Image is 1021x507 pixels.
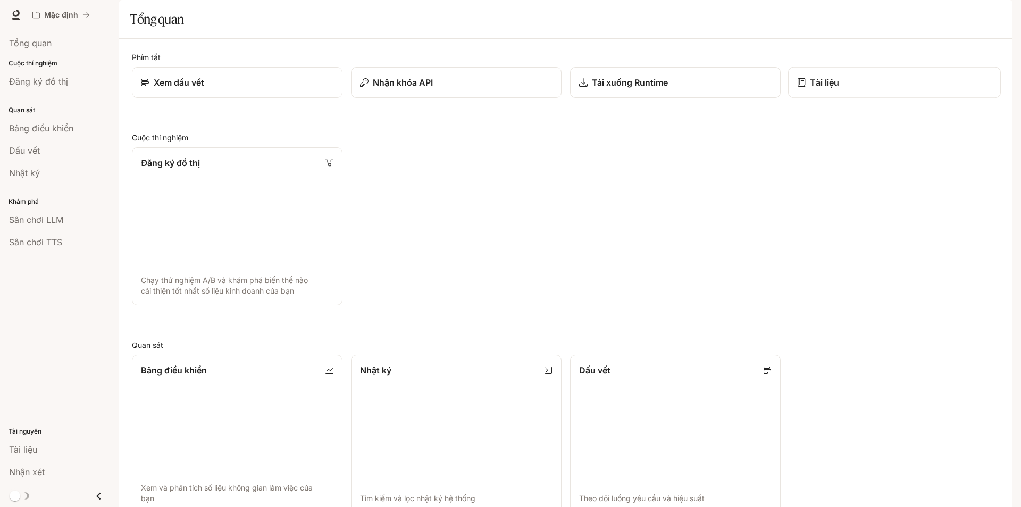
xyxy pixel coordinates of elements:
font: Nhận khóa API [373,77,433,88]
font: Đăng ký đồ thị [141,157,200,168]
font: Nhật ký [360,365,391,376]
font: Dấu vết [579,365,610,376]
a: Đăng ký đồ thịChạy thử nghiệm A/B và khám phá biến thể nào cải thiện tốt nhất số liệu kinh doanh ... [132,147,342,305]
font: Tải xuống Runtime [592,77,668,88]
a: Tải xuống Runtime [570,67,781,98]
font: Tổng quan [130,11,184,27]
font: Quan sát [132,340,163,350]
font: Tìm kiếm và lọc nhật ký hệ thống [360,494,475,503]
button: Nhận khóa API [351,67,562,98]
font: Theo dõi luồng yêu cầu và hiệu suất [579,494,705,503]
font: Phím tắt [132,53,161,62]
font: Cuộc thí nghiệm [132,133,188,142]
a: Xem dấu vết [132,67,342,98]
button: Tất cả không gian làm việc [28,4,95,26]
font: Xem dấu vết [154,77,204,88]
font: Bảng điều khiển [141,365,207,376]
font: Chạy thử nghiệm A/B và khám phá biến thể nào cải thiện tốt nhất số liệu kinh doanh của bạn [141,276,308,295]
a: Tài liệu [788,67,1001,98]
font: Mặc định [44,10,78,19]
font: Xem và phân tích số liệu không gian làm việc của bạn [141,483,313,503]
font: Tài liệu [810,77,839,88]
